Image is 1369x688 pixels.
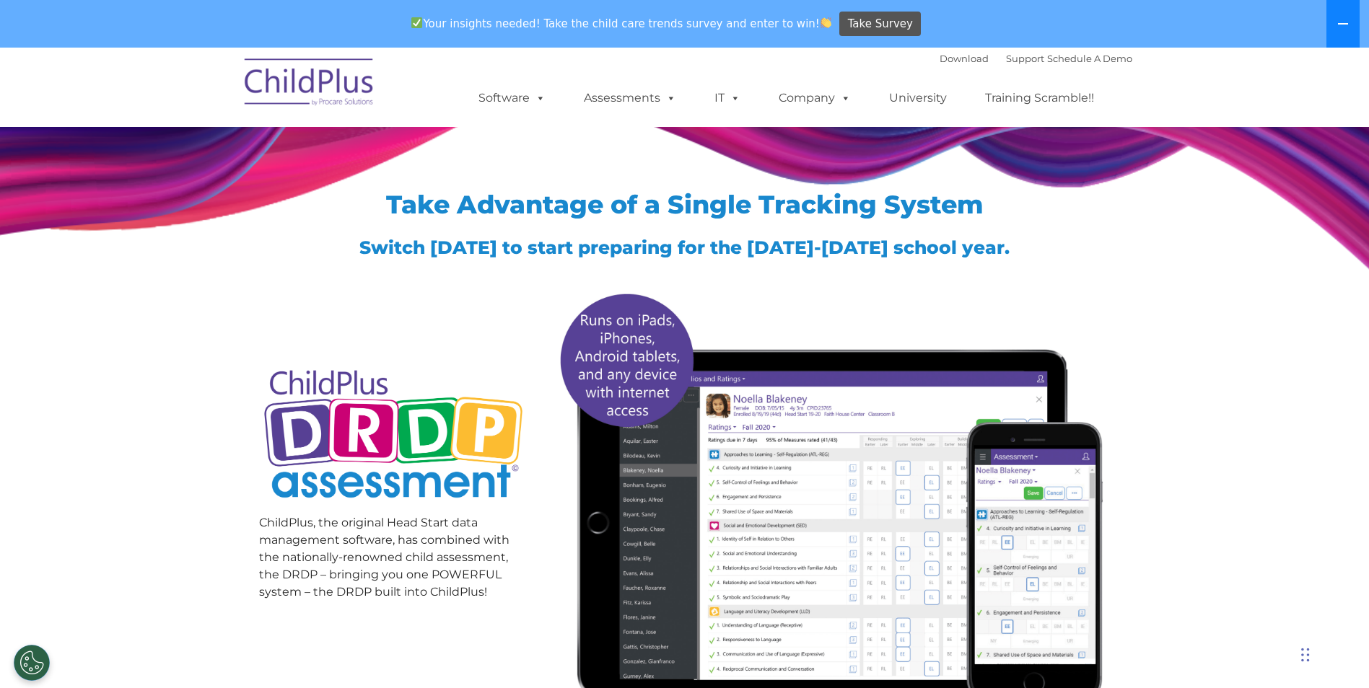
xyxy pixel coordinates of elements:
[971,84,1108,113] a: Training Scramble!!
[386,189,984,220] span: Take Advantage of a Single Tracking System
[464,84,560,113] a: Software
[14,645,50,681] button: Cookies Settings
[821,17,831,28] img: 👏
[848,12,913,37] span: Take Survey
[940,53,1132,64] font: |
[1006,53,1044,64] a: Support
[1133,532,1369,688] iframe: Chat Widget
[406,9,838,38] span: Your insights needed! Take the child care trends survey and enter to win!
[237,48,382,120] img: ChildPlus by Procare Solutions
[1301,633,1310,676] div: Drag
[569,84,691,113] a: Assessments
[259,354,528,518] img: Copyright - DRDP Logo
[359,237,1010,258] span: Switch [DATE] to start preparing for the [DATE]-[DATE] school year.
[764,84,865,113] a: Company
[875,84,961,113] a: University
[1047,53,1132,64] a: Schedule A Demo
[940,53,989,64] a: Download
[700,84,755,113] a: IT
[259,516,509,599] span: ChildPlus, the original Head Start data management software, has combined with the nationally-ren...
[411,17,422,28] img: ✅
[839,12,921,37] a: Take Survey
